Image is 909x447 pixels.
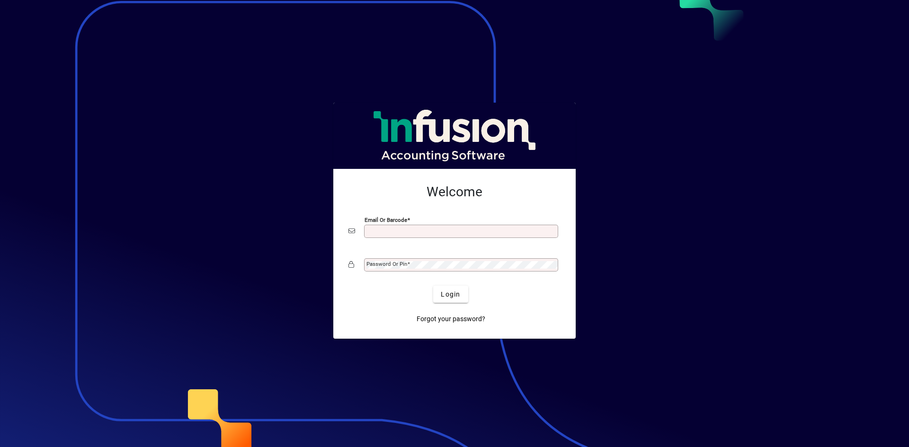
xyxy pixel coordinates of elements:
[348,184,561,200] h2: Welcome
[366,261,407,267] mat-label: Password or Pin
[365,217,407,223] mat-label: Email or Barcode
[417,314,485,324] span: Forgot your password?
[413,310,489,327] a: Forgot your password?
[441,289,460,299] span: Login
[433,286,468,303] button: Login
